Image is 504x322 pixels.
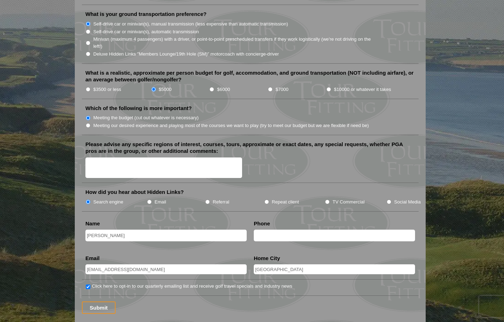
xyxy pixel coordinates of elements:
[85,11,207,18] label: What is your ground transportation preference?
[82,301,116,314] input: Submit
[93,36,378,50] label: Minivan (maximum 4 passengers) with a driver, or point-to-point prescheduled transfers if they wo...
[93,199,123,206] label: Search engine
[85,189,184,196] label: How did you hear about Hidden Links?
[275,86,288,93] label: $7000
[85,141,415,155] label: Please advise any specific regions of interest, courses, tours, approximate or exact dates, any s...
[217,86,230,93] label: $6000
[85,255,100,262] label: Email
[93,51,279,58] label: Deluxe Hidden Links "Members Lounge/19th Hole (SM)" motorcoach with concierge-driver
[272,199,299,206] label: Repeat client
[85,220,100,227] label: Name
[85,105,192,112] label: Which of the following is more important?
[93,114,198,121] label: Meeting the budget (cut out whatever is necessary)
[254,220,270,227] label: Phone
[93,21,288,28] label: Self-drive car or minivan(s), manual transmission (less expensive than automatic transmission)
[159,86,172,93] label: $5000
[85,69,415,83] label: What is a realistic, approximate per person budget for golf, accommodation, and ground transporta...
[93,86,121,93] label: $3500 or less
[93,28,199,35] label: Self-drive car or minivan(s), automatic transmission
[334,86,391,93] label: $10000 or whatever it takes
[93,122,369,129] label: Meeting our desired experience and playing most of the courses we want to play (try to meet our b...
[213,199,229,206] label: Referral
[155,199,166,206] label: Email
[332,199,364,206] label: TV Commercial
[254,255,280,262] label: Home City
[92,283,292,290] label: Click here to opt-in to our quarterly emailing list and receive golf travel specials and industry...
[394,199,421,206] label: Social Media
